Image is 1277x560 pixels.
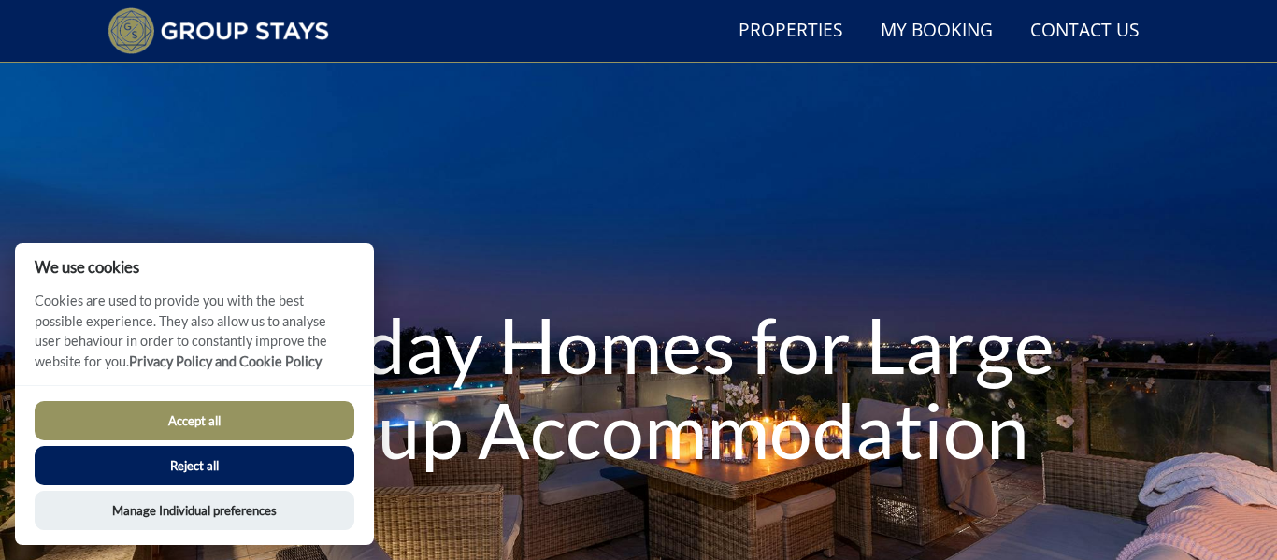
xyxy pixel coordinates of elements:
[15,258,374,276] h2: We use cookies
[873,10,1000,52] a: My Booking
[1023,10,1147,52] a: Contact Us
[108,7,329,54] img: Group Stays
[15,291,374,385] p: Cookies are used to provide you with the best possible experience. They also allow us to analyse ...
[129,353,322,369] a: Privacy Policy and Cookie Policy
[192,265,1085,508] h1: Holiday Homes for Large Group Accommodation
[35,446,354,485] button: Reject all
[35,491,354,530] button: Manage Individual preferences
[35,401,354,440] button: Accept all
[731,10,851,52] a: Properties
